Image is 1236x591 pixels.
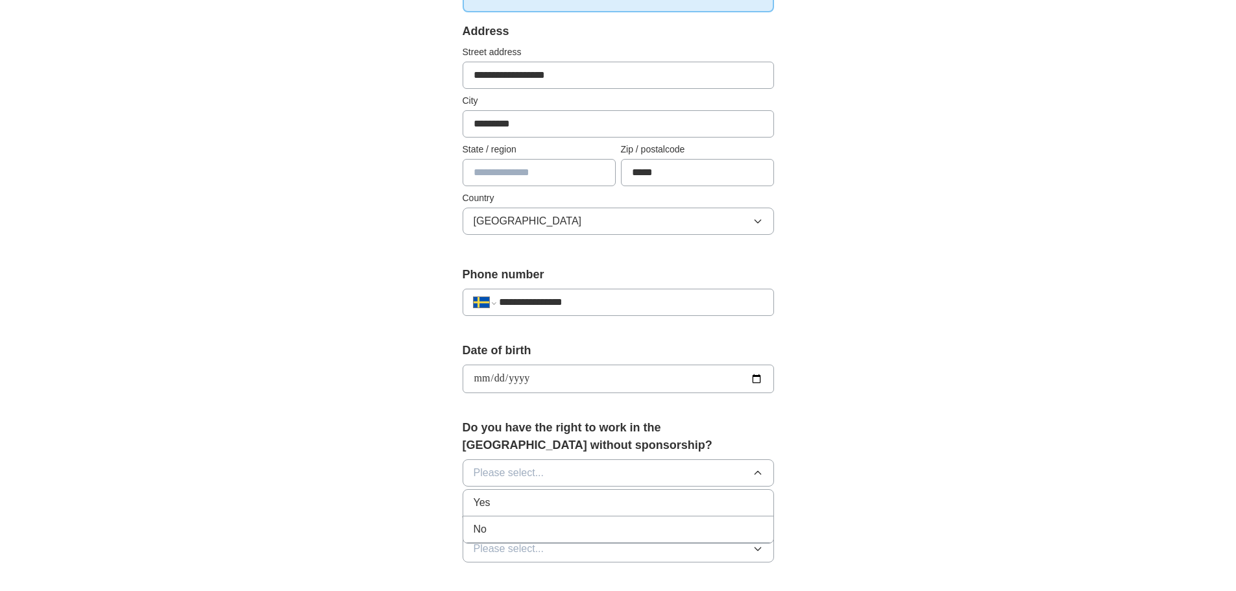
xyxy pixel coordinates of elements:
label: City [463,94,774,108]
label: Zip / postalcode [621,143,774,156]
label: Do you have the right to work in the [GEOGRAPHIC_DATA] without sponsorship? [463,419,774,454]
span: Please select... [474,541,544,557]
span: Yes [474,495,491,511]
button: [GEOGRAPHIC_DATA] [463,208,774,235]
label: Country [463,191,774,205]
button: Please select... [463,535,774,562]
span: No [474,522,487,537]
div: Address [463,23,774,40]
span: [GEOGRAPHIC_DATA] [474,213,582,229]
label: Street address [463,45,774,59]
button: Please select... [463,459,774,487]
span: Please select... [474,465,544,481]
label: State / region [463,143,616,156]
label: Phone number [463,266,774,283]
label: Date of birth [463,342,774,359]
